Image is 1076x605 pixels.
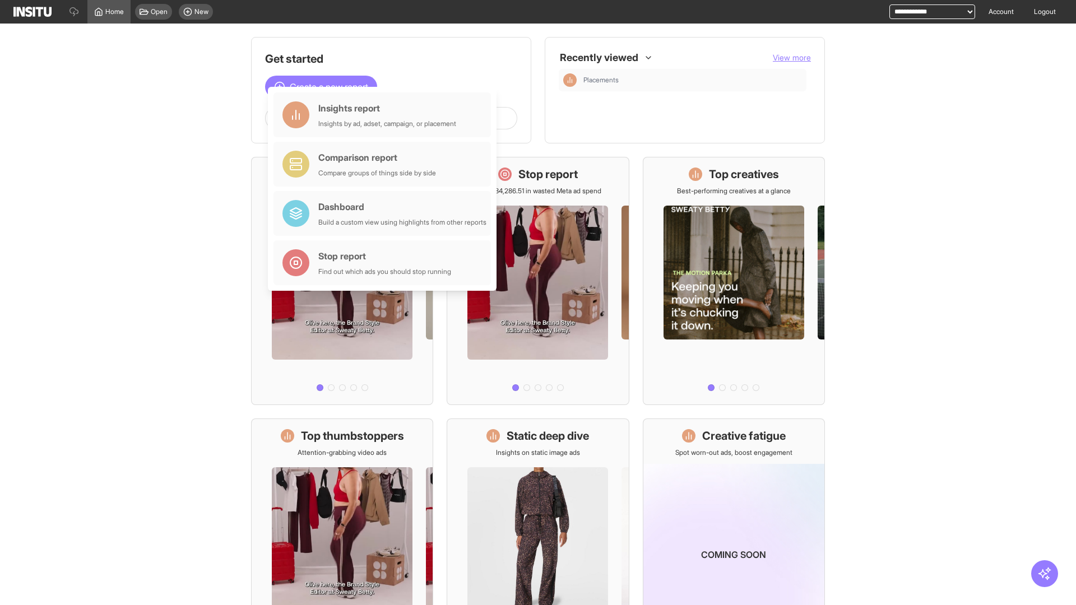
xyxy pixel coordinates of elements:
p: Best-performing creatives at a glance [677,187,791,196]
p: Attention-grabbing video ads [298,448,387,457]
div: Insights report [318,101,456,115]
span: Create a new report [290,80,368,94]
button: Create a new report [265,76,377,98]
a: Top creativesBest-performing creatives at a glance [643,157,825,405]
a: What's live nowSee all active ads instantly [251,157,433,405]
button: View more [773,52,811,63]
span: Placements [583,76,802,85]
div: Comparison report [318,151,436,164]
img: Logo [13,7,52,17]
p: Insights on static image ads [496,448,580,457]
h1: Get started [265,51,517,67]
div: Dashboard [318,200,486,213]
h1: Stop report [518,166,578,182]
span: Open [151,7,168,16]
h1: Top creatives [709,166,779,182]
div: Insights [563,73,577,87]
h1: Static deep dive [507,428,589,444]
h1: Top thumbstoppers [301,428,404,444]
p: Save £34,286.51 in wasted Meta ad spend [475,187,601,196]
span: Home [105,7,124,16]
span: View more [773,53,811,62]
span: Placements [583,76,619,85]
div: Build a custom view using highlights from other reports [318,218,486,227]
a: Stop reportSave £34,286.51 in wasted Meta ad spend [447,157,629,405]
div: Insights by ad, adset, campaign, or placement [318,119,456,128]
div: Find out which ads you should stop running [318,267,451,276]
span: New [194,7,208,16]
div: Stop report [318,249,451,263]
div: Compare groups of things side by side [318,169,436,178]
